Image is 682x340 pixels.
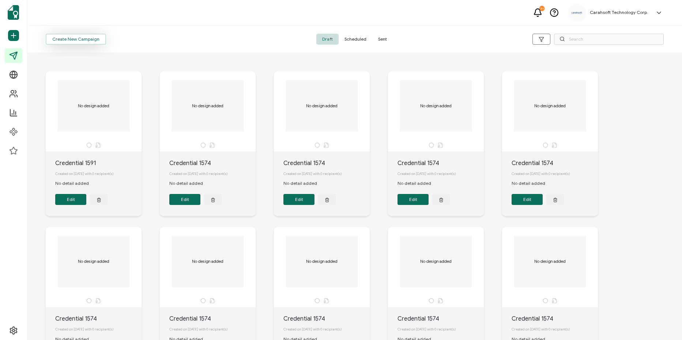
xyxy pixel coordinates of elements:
[554,34,664,45] input: Search
[397,180,438,187] div: No detail added
[169,323,256,336] div: Created on [DATE] with 0 recipient(s)
[283,168,370,180] div: Created on [DATE] with 0 recipient(s)
[169,194,200,205] button: Edit
[55,323,142,336] div: Created on [DATE] with 0 recipient(s)
[283,180,324,187] div: No detail added
[645,305,682,340] iframe: Chat Widget
[169,168,256,180] div: Created on [DATE] with 0 recipient(s)
[283,323,370,336] div: Created on [DATE] with 0 recipient(s)
[397,194,429,205] button: Edit
[512,168,598,180] div: Created on [DATE] with 0 recipient(s)
[539,6,545,11] div: 31
[512,159,598,168] div: Credential 1574
[46,34,106,45] button: Create New Campaign
[283,159,370,168] div: Credential 1574
[512,180,553,187] div: No detail added
[397,159,484,168] div: Credential 1574
[512,194,543,205] button: Edit
[8,5,19,20] img: sertifier-logomark-colored.svg
[55,180,96,187] div: No detail added
[55,194,86,205] button: Edit
[169,314,256,323] div: Credential 1574
[397,323,484,336] div: Created on [DATE] with 0 recipient(s)
[55,314,142,323] div: Credential 1574
[169,180,210,187] div: No detail added
[590,10,648,15] h5: Carahsoft Technology Corp.
[572,12,583,14] img: a9ee5910-6a38-4b3f-8289-cffb42fa798b.svg
[512,314,598,323] div: Credential 1574
[55,168,142,180] div: Created on [DATE] with 0 recipient(s)
[55,159,142,168] div: Credential 1591
[372,34,393,45] span: Sent
[283,314,370,323] div: Credential 1574
[339,34,372,45] span: Scheduled
[316,34,339,45] span: Draft
[52,37,99,41] span: Create New Campaign
[512,323,598,336] div: Created on [DATE] with 0 recipient(s)
[397,168,484,180] div: Created on [DATE] with 0 recipient(s)
[397,314,484,323] div: Credential 1574
[283,194,314,205] button: Edit
[169,159,256,168] div: Credential 1574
